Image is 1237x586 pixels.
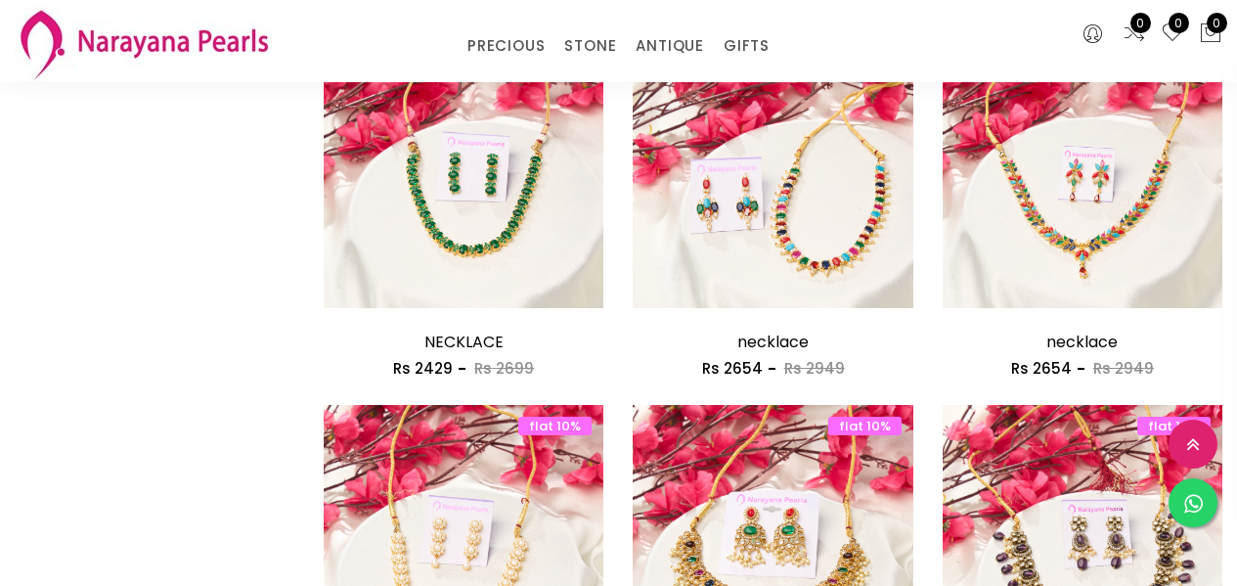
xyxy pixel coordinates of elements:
[474,358,534,379] span: Rs 2699
[636,31,704,61] a: ANTIQUE
[1199,22,1222,47] button: 0
[518,417,592,435] span: flat 10%
[702,358,763,379] span: Rs 2654
[564,31,616,61] a: STONE
[1130,13,1151,33] span: 0
[1207,13,1227,33] span: 0
[1161,22,1184,47] a: 0
[393,358,453,379] span: Rs 2429
[737,331,809,353] a: necklace
[1123,22,1146,47] a: 0
[1093,358,1154,379] span: Rs 2949
[724,31,770,61] a: GIFTS
[1046,331,1118,353] a: necklace
[784,358,845,379] span: Rs 2949
[1137,417,1211,435] span: flat 10%
[1011,358,1072,379] span: Rs 2654
[467,31,545,61] a: PRECIOUS
[1169,13,1189,33] span: 0
[424,331,504,353] a: NECKLACE
[828,417,902,435] span: flat 10%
